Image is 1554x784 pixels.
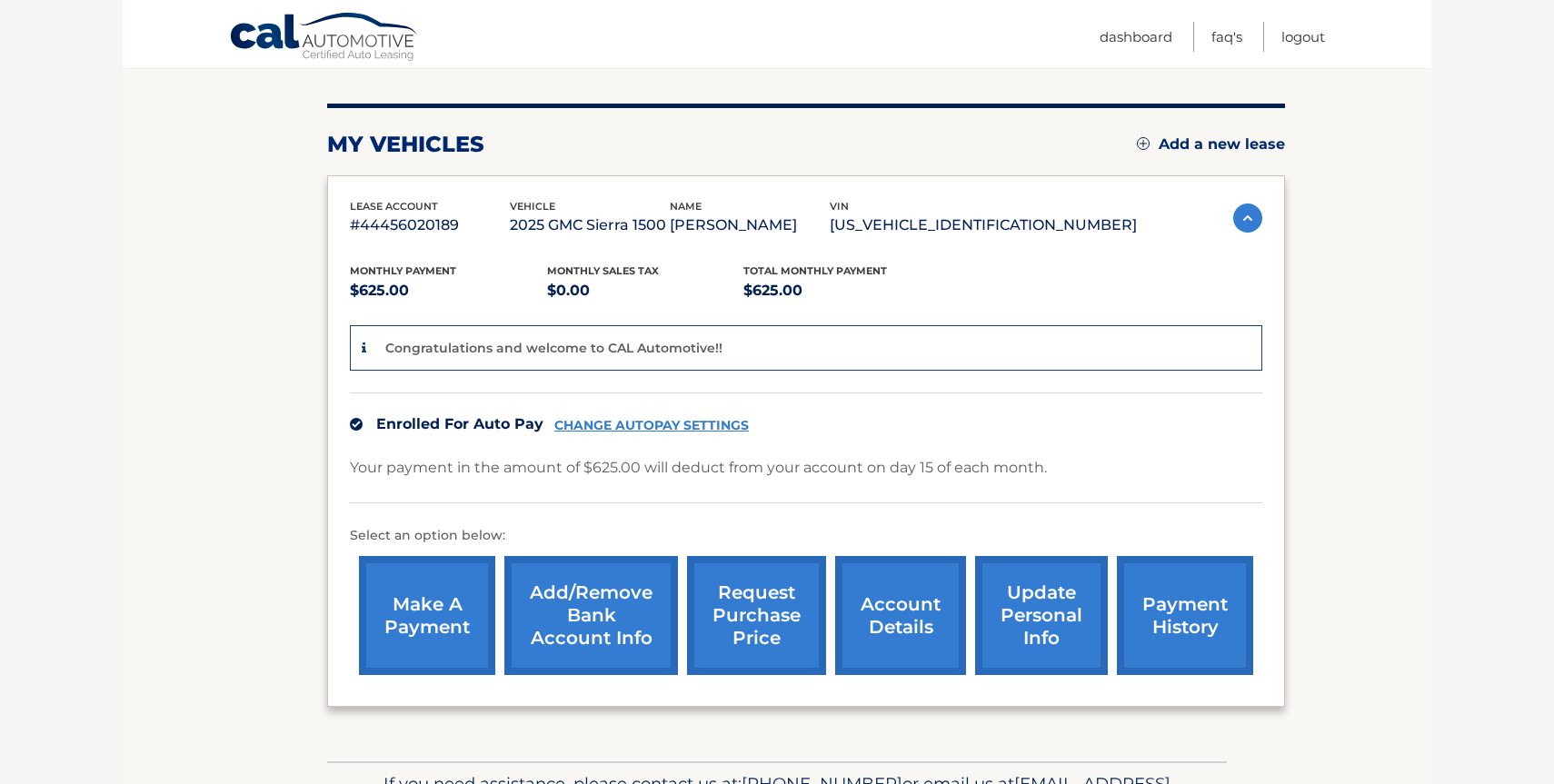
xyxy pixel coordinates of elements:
p: $0.00 [547,278,744,303]
a: payment history [1117,556,1253,675]
span: vin [830,200,849,213]
p: [US_VEHICLE_IDENTIFICATION_NUMBER] [830,213,1137,238]
span: Total Monthly Payment [743,264,887,277]
span: lease account [350,200,438,213]
p: $625.00 [350,278,547,303]
p: Select an option below: [350,525,1262,547]
span: Monthly Payment [350,264,456,277]
a: account details [835,556,966,675]
span: Monthly sales Tax [547,264,659,277]
a: Dashboard [1100,22,1172,52]
a: Logout [1281,22,1325,52]
a: update personal info [975,556,1108,675]
img: check.svg [350,418,363,431]
a: FAQ's [1211,22,1242,52]
h2: my vehicles [327,131,484,158]
a: Cal Automotive [229,12,420,65]
img: add.svg [1137,137,1150,150]
p: 2025 GMC Sierra 1500 [510,213,670,238]
a: Add/Remove bank account info [504,556,678,675]
a: make a payment [359,556,495,675]
p: Your payment in the amount of $625.00 will deduct from your account on day 15 of each month. [350,455,1047,481]
a: CHANGE AUTOPAY SETTINGS [554,418,749,433]
p: #44456020189 [350,213,510,238]
span: name [670,200,702,213]
p: Congratulations and welcome to CAL Automotive!! [385,340,722,356]
p: $625.00 [743,278,941,303]
p: [PERSON_NAME] [670,213,830,238]
a: Add a new lease [1137,135,1285,154]
span: Enrolled For Auto Pay [376,415,543,432]
a: request purchase price [687,556,826,675]
span: vehicle [510,200,555,213]
img: accordion-active.svg [1233,203,1262,233]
